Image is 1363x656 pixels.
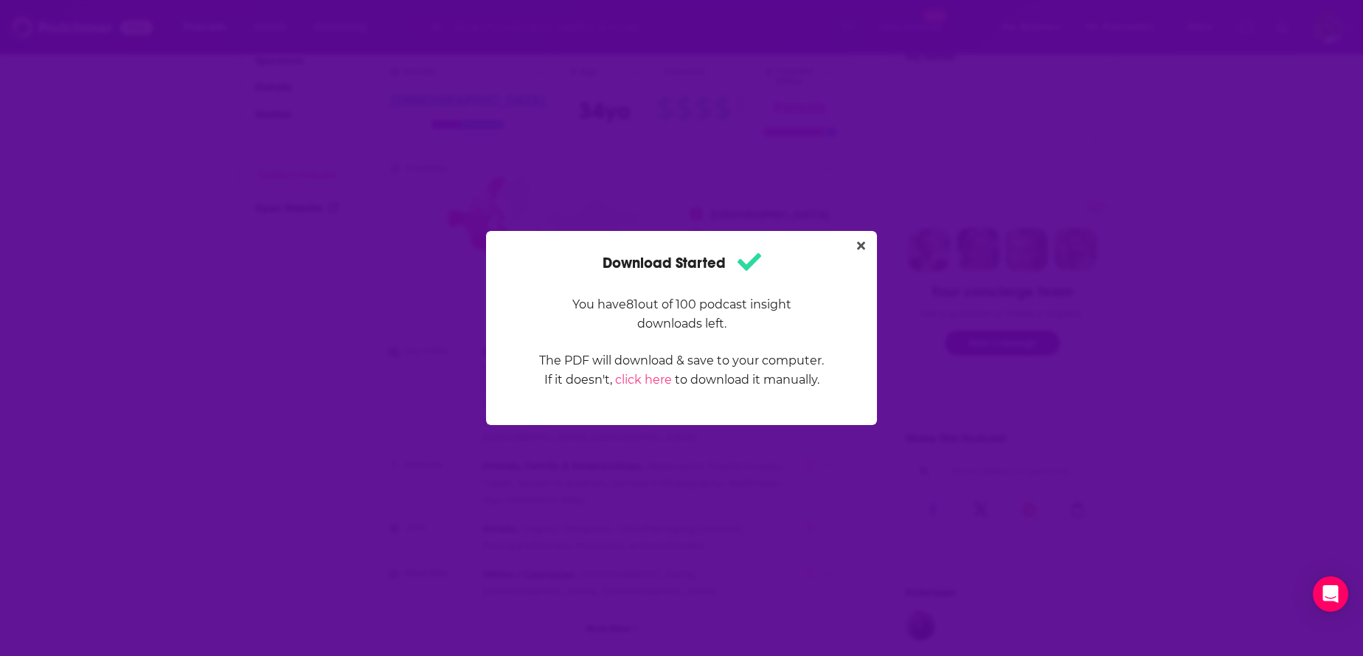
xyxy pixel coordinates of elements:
p: You have 81 out of 100 podcast insight downloads left. [538,295,825,334]
div: Open Intercom Messenger [1313,576,1348,612]
p: The PDF will download & save to your computer. If it doesn't, to download it manually. [538,351,825,390]
button: Close [851,237,871,255]
h1: Download Started [603,249,761,277]
a: click here [615,373,672,387]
